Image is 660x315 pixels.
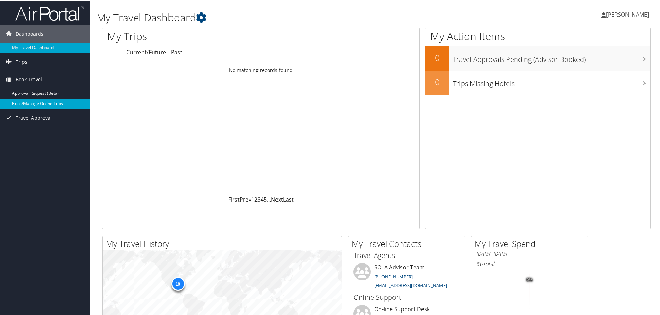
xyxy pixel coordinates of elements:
a: 3 [258,195,261,203]
a: Current/Future [126,48,166,55]
h2: My Travel Contacts [352,237,465,249]
span: Trips [16,53,27,70]
span: [PERSON_NAME] [606,10,649,18]
li: SOLA Advisor Team [350,262,463,291]
span: $0 [476,259,483,267]
h6: Total [476,259,583,267]
a: 0Trips Missing Hotels [425,70,650,94]
h3: Travel Agents [353,250,460,260]
td: No matching records found [102,63,419,76]
a: First [228,195,240,203]
a: 2 [254,195,258,203]
h3: Online Support [353,292,460,302]
a: Past [171,48,182,55]
span: Book Travel [16,70,42,87]
span: Travel Approval [16,109,52,126]
span: Dashboards [16,25,43,42]
h3: Trips Missing Hotels [453,75,650,88]
h1: My Action Items [425,28,650,43]
h2: My Travel History [106,237,342,249]
a: 5 [264,195,267,203]
a: 1 [251,195,254,203]
a: 4 [261,195,264,203]
h3: Travel Approvals Pending (Advisor Booked) [453,50,650,64]
h2: 0 [425,75,449,87]
a: [PHONE_NUMBER] [374,273,413,279]
a: [EMAIL_ADDRESS][DOMAIN_NAME] [374,281,447,288]
div: 10 [171,276,185,290]
a: [PERSON_NAME] [601,3,656,24]
h1: My Trips [107,28,282,43]
span: … [267,195,271,203]
h6: [DATE] - [DATE] [476,250,583,257]
h1: My Travel Dashboard [97,10,469,24]
a: Last [283,195,294,203]
h2: My Travel Spend [475,237,588,249]
a: 0Travel Approvals Pending (Advisor Booked) [425,46,650,70]
img: airportal-logo.png [15,4,84,21]
tspan: 0% [527,277,532,281]
a: Next [271,195,283,203]
h2: 0 [425,51,449,63]
a: Prev [240,195,251,203]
